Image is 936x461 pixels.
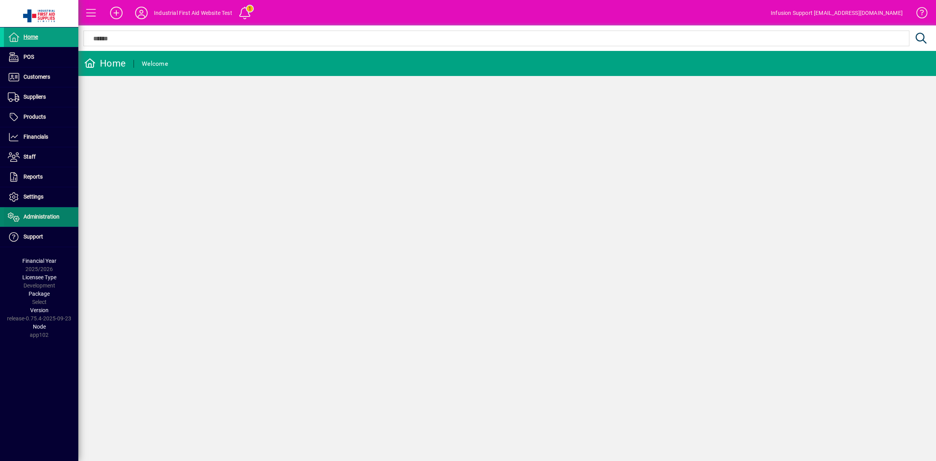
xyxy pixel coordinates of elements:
[142,58,168,70] div: Welcome
[23,213,60,220] span: Administration
[22,274,56,280] span: Licensee Type
[4,167,78,187] a: Reports
[4,127,78,147] a: Financials
[29,291,50,297] span: Package
[911,2,926,27] a: Knowledge Base
[23,54,34,60] span: POS
[771,7,903,19] div: Infusion Support [EMAIL_ADDRESS][DOMAIN_NAME]
[23,114,46,120] span: Products
[23,193,43,200] span: Settings
[4,187,78,207] a: Settings
[4,67,78,87] a: Customers
[23,233,43,240] span: Support
[23,134,48,140] span: Financials
[23,94,46,100] span: Suppliers
[33,324,46,330] span: Node
[4,87,78,107] a: Suppliers
[22,258,56,264] span: Financial Year
[23,154,36,160] span: Staff
[4,47,78,67] a: POS
[4,227,78,247] a: Support
[154,7,232,19] div: Industrial First Aid Website Test
[84,57,126,70] div: Home
[4,107,78,127] a: Products
[23,34,38,40] span: Home
[129,6,154,20] button: Profile
[104,6,129,20] button: Add
[30,307,49,313] span: Version
[23,174,43,180] span: Reports
[4,147,78,167] a: Staff
[23,74,50,80] span: Customers
[4,207,78,227] a: Administration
